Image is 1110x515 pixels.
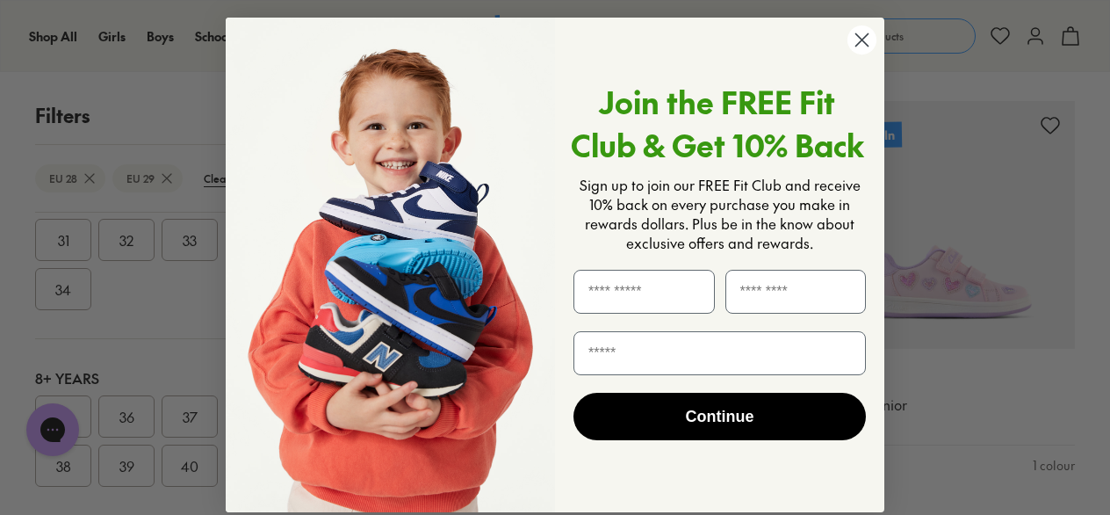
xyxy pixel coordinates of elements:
input: Last Name [725,270,867,314]
img: 4cfae6ee-cc04-4748-8098-38ce7ef14282.png [226,18,555,512]
input: Email [573,331,866,375]
button: Continue [573,393,866,440]
button: Open gorgias live chat [9,6,61,59]
span: Sign up to join our FREE Fit Club and receive 10% back on every purchase you make in rewards doll... [580,175,861,252]
span: Join the FREE Fit Club & Get 10% Back [571,80,864,166]
button: Close dialog [847,25,877,55]
input: First Name [573,270,715,314]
